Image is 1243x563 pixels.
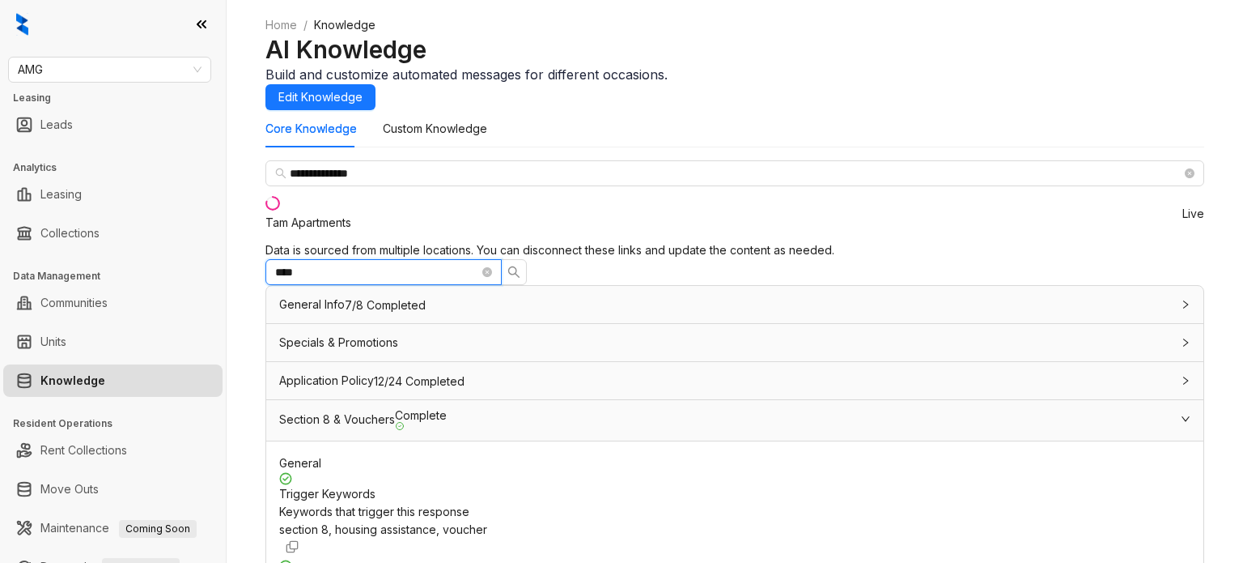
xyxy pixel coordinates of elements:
[279,373,374,387] span: Application Policy
[13,91,226,105] h3: Leasing
[3,434,223,467] li: Rent Collections
[279,522,487,536] span: section 8, housing assistance, voucher
[3,326,223,358] li: Units
[18,58,202,82] span: AMG
[40,326,66,358] a: Units
[265,214,351,232] div: Tam Apartments
[279,335,398,349] span: Specials & Promotions
[279,456,321,470] span: General
[279,297,345,311] span: General Info
[265,65,1204,84] div: Build and customize automated messages for different occasions.
[3,365,223,397] li: Knowledge
[262,16,300,34] a: Home
[40,109,73,141] a: Leads
[119,520,197,538] span: Coming Soon
[482,267,492,277] span: close-circle
[1182,208,1204,220] span: Live
[266,324,1203,361] div: Specials & Promotions
[395,410,447,431] span: Complete
[383,120,487,138] div: Custom Knowledge
[314,18,375,32] span: Knowledge
[1185,168,1194,178] span: close-circle
[40,365,105,397] a: Knowledge
[13,160,226,175] h3: Analytics
[345,300,426,311] span: 7/8 Completed
[279,412,395,426] span: Section 8 & Vouchers
[266,400,1203,441] div: Section 8 & VouchersComplete
[3,473,223,505] li: Move Outs
[3,109,223,141] li: Leads
[40,434,127,467] a: Rent Collections
[13,269,226,284] h3: Data Management
[303,16,308,34] li: /
[278,88,363,106] span: Edit Knowledge
[1181,300,1190,309] span: collapsed
[265,34,1204,65] h2: AI Knowledge
[265,241,1204,259] div: Data is sourced from multiple locations. You can disconnect these links and update the content as...
[40,178,82,211] a: Leasing
[279,503,1190,521] div: Keywords that trigger this response
[3,287,223,319] li: Communities
[3,178,223,211] li: Leasing
[3,512,223,544] li: Maintenance
[279,485,1190,503] div: Trigger Keywords
[266,286,1203,323] div: General Info7/8 Completed
[16,13,28,36] img: logo
[1181,376,1190,386] span: collapsed
[266,362,1203,399] div: Application Policy12/24 Completed
[3,217,223,250] li: Collections
[40,473,99,505] a: Move Outs
[265,120,357,138] div: Core Knowledge
[13,416,226,431] h3: Resident Operations
[507,266,520,279] span: search
[265,84,375,110] button: Edit Knowledge
[1181,414,1190,424] span: expanded
[40,217,100,250] a: Collections
[374,376,465,387] span: 12/24 Completed
[1181,338,1190,348] span: collapsed
[275,168,286,179] span: search
[40,287,108,319] a: Communities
